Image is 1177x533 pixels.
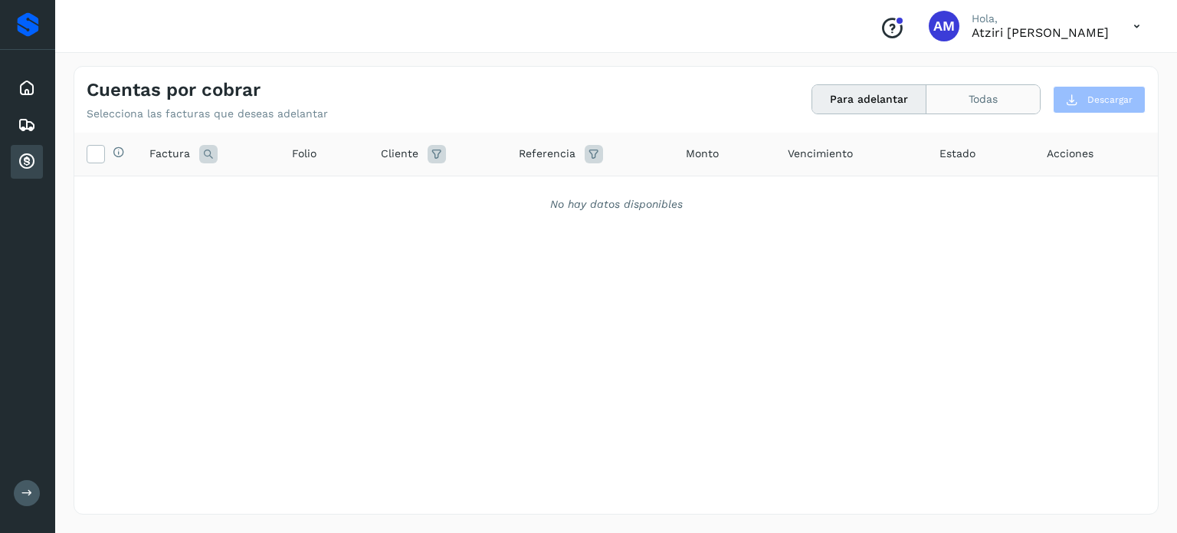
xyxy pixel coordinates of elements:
button: Descargar [1053,86,1146,114]
span: Referencia [519,146,575,162]
div: Embarques [11,108,43,142]
div: No hay datos disponibles [94,196,1138,212]
h4: Cuentas por cobrar [87,79,261,101]
p: Atziri Mireya Rodriguez Arreola [972,25,1109,40]
p: Selecciona las facturas que deseas adelantar [87,107,328,120]
span: Acciones [1047,146,1093,162]
span: Vencimiento [788,146,853,162]
div: Inicio [11,71,43,105]
span: Folio [292,146,316,162]
p: Hola, [972,12,1109,25]
button: Todas [926,85,1040,114]
div: Cuentas por cobrar [11,145,43,179]
span: Monto [686,146,719,162]
span: Factura [149,146,190,162]
span: Cliente [381,146,418,162]
span: Descargar [1087,93,1133,107]
span: Estado [939,146,975,162]
button: Para adelantar [812,85,926,114]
